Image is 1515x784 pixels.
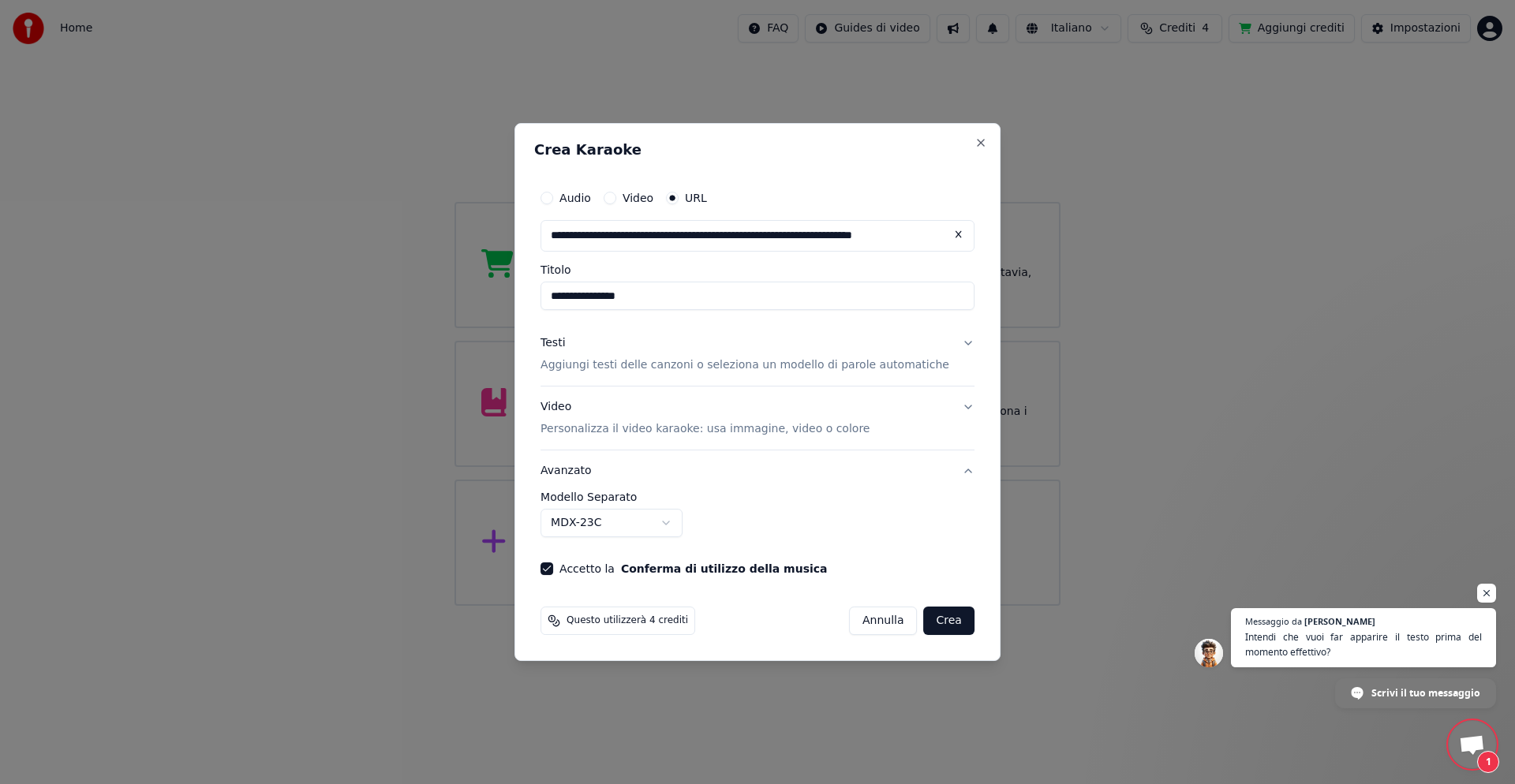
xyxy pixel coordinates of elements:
[567,614,688,627] span: Questo utilizzerà 4 crediti
[559,563,827,574] label: Accetto la
[541,399,870,437] div: Video
[541,335,565,351] div: Testi
[623,192,653,203] label: Video
[541,264,974,275] label: Titolo
[559,192,591,203] label: Audio
[849,607,918,635] button: Annulla
[534,143,981,157] h2: Crea Karaoke
[541,491,974,550] div: Avanzato
[541,323,974,386] button: TestiAggiungi testi delle canzoni o seleziona un modello di parole automatiche
[541,357,949,373] p: Aggiungi testi delle canzoni o seleziona un modello di parole automatiche
[924,607,974,635] button: Crea
[621,563,828,574] button: Accetto la
[685,192,707,203] label: URL
[541,450,974,491] button: Avanzato
[541,386,974,450] button: VideoPersonalizza il video karaoke: usa immagine, video o colore
[541,421,870,437] p: Personalizza il video karaoke: usa immagine, video o colore
[541,491,974,502] label: Modello Separato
